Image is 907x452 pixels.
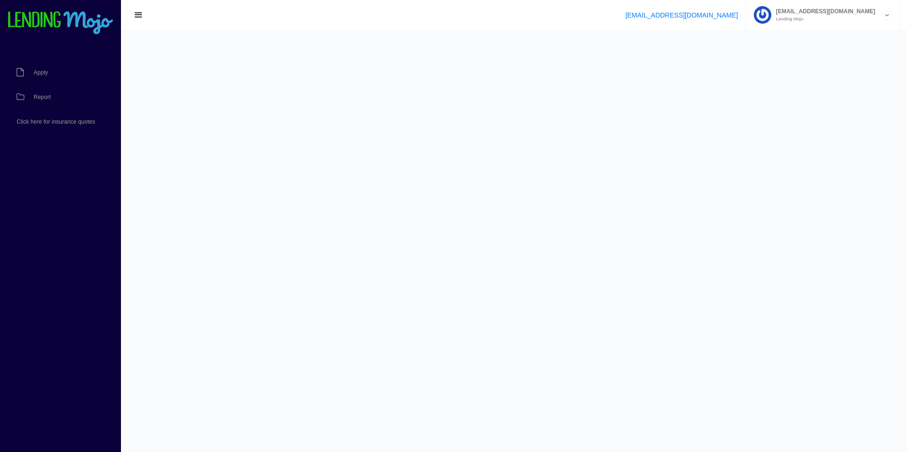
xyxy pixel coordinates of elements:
[34,94,51,100] span: Report
[754,6,771,24] img: Profile image
[771,17,875,21] small: Lending Mojo
[771,9,875,14] span: [EMAIL_ADDRESS][DOMAIN_NAME]
[17,119,95,125] span: Click here for insurance quotes
[7,11,114,35] img: logo-small.png
[625,11,738,19] a: [EMAIL_ADDRESS][DOMAIN_NAME]
[34,70,48,75] span: Apply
